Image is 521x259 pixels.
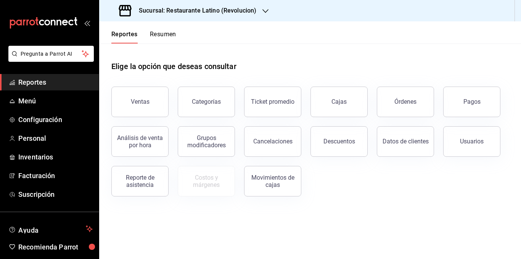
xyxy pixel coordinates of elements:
[244,126,301,157] button: Cancelaciones
[253,138,293,145] div: Cancelaciones
[21,50,82,58] span: Pregunta a Parrot AI
[463,98,481,105] div: Pagos
[111,61,236,72] h1: Elige la opción que deseas consultar
[18,96,93,106] span: Menú
[5,55,94,63] a: Pregunta a Parrot AI
[310,87,368,117] button: Cajas
[18,224,83,233] span: Ayuda
[18,114,93,125] span: Configuración
[244,87,301,117] button: Ticket promedio
[323,138,355,145] div: Descuentos
[18,242,93,252] span: Recomienda Parrot
[116,174,164,188] div: Reporte de asistencia
[443,87,500,117] button: Pagos
[18,152,93,162] span: Inventarios
[178,166,235,196] button: Contrata inventarios para ver este reporte
[244,166,301,196] button: Movimientos de cajas
[116,134,164,149] div: Análisis de venta por hora
[18,171,93,181] span: Facturación
[192,98,221,105] div: Categorías
[183,134,230,149] div: Grupos modificadores
[178,87,235,117] button: Categorías
[84,20,90,26] button: open_drawer_menu
[377,87,434,117] button: Órdenes
[111,126,169,157] button: Análisis de venta por hora
[383,138,429,145] div: Datos de clientes
[178,126,235,157] button: Grupos modificadores
[310,126,368,157] button: Descuentos
[18,77,93,87] span: Reportes
[131,98,150,105] div: Ventas
[18,189,93,199] span: Suscripción
[150,31,176,43] button: Resumen
[8,46,94,62] button: Pregunta a Parrot AI
[111,31,138,43] button: Reportes
[331,98,347,105] div: Cajas
[443,126,500,157] button: Usuarios
[111,87,169,117] button: Ventas
[377,126,434,157] button: Datos de clientes
[249,174,296,188] div: Movimientos de cajas
[183,174,230,188] div: Costos y márgenes
[251,98,294,105] div: Ticket promedio
[111,31,176,43] div: navigation tabs
[18,133,93,143] span: Personal
[460,138,484,145] div: Usuarios
[133,6,256,15] h3: Sucursal: Restaurante Latino (Revolucion)
[394,98,416,105] div: Órdenes
[111,166,169,196] button: Reporte de asistencia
